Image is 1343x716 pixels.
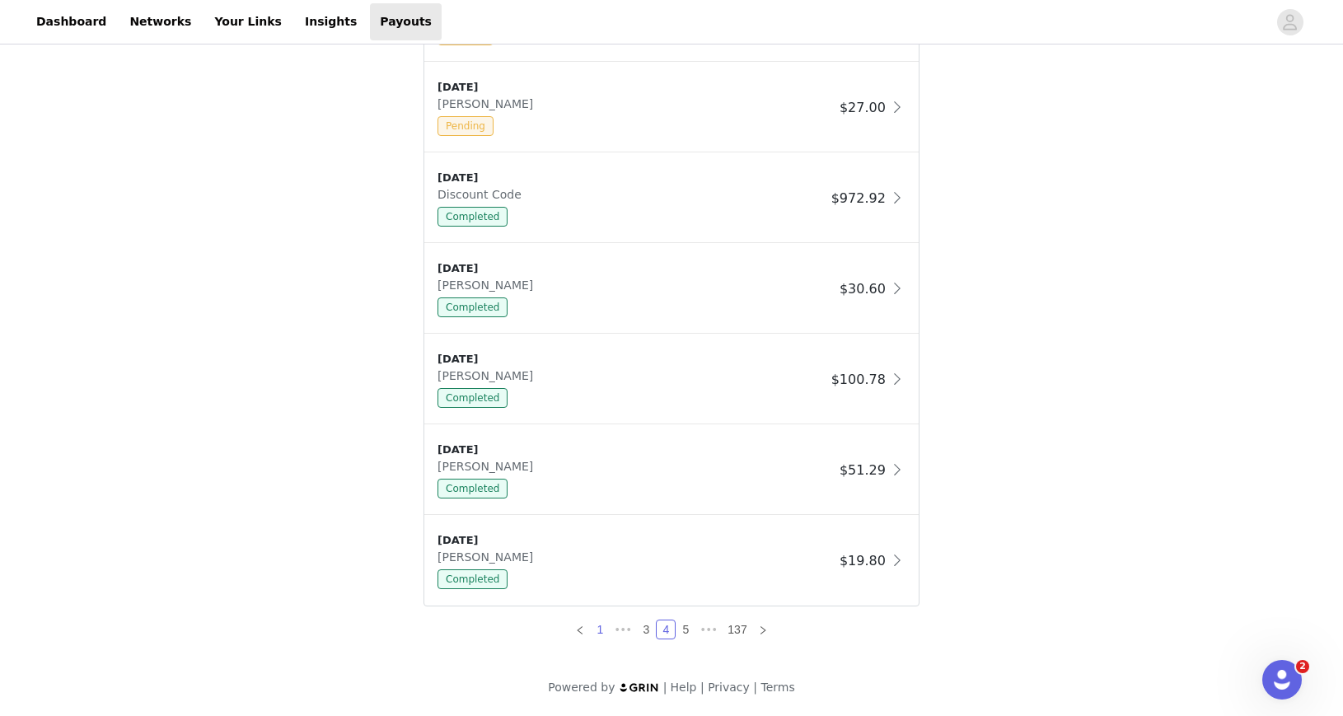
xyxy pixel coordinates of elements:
[424,244,919,335] div: clickable-list-item
[424,153,919,244] div: clickable-list-item
[708,681,750,694] a: Privacy
[1262,660,1302,700] iframe: Intercom live chat
[575,625,585,635] i: icon: left
[438,569,508,589] span: Completed
[438,116,494,136] span: Pending
[424,63,919,153] div: clickable-list-item
[671,681,697,694] a: Help
[438,278,540,292] span: [PERSON_NAME]
[438,369,540,382] span: [PERSON_NAME]
[119,3,201,40] a: Networks
[676,620,695,639] li: 5
[760,681,794,694] a: Terms
[1296,660,1309,673] span: 2
[637,620,655,639] a: 3
[424,516,919,606] div: clickable-list-item
[438,188,528,201] span: Discount Code
[590,620,610,639] li: 1
[438,479,508,498] span: Completed
[758,625,768,635] i: icon: right
[619,682,660,693] img: logo
[840,100,886,115] span: $27.00
[636,620,656,639] li: 3
[663,681,667,694] span: |
[840,281,886,297] span: $30.60
[831,372,886,387] span: $100.78
[370,3,442,40] a: Payouts
[831,190,886,206] span: $972.92
[438,260,833,277] div: [DATE]
[591,620,609,639] a: 1
[840,462,886,478] span: $51.29
[438,79,833,96] div: [DATE]
[610,620,636,639] span: •••
[204,3,292,40] a: Your Links
[695,620,722,639] li: Next 3 Pages
[438,532,833,549] div: [DATE]
[26,3,116,40] a: Dashboard
[295,3,367,40] a: Insights
[438,550,540,564] span: [PERSON_NAME]
[700,681,704,694] span: |
[424,425,919,516] div: clickable-list-item
[722,620,752,639] li: 137
[570,620,590,639] li: Previous Page
[753,620,773,639] li: Next Page
[1282,9,1298,35] div: avatar
[438,442,833,458] div: [DATE]
[438,97,540,110] span: [PERSON_NAME]
[695,620,722,639] span: •••
[438,351,825,367] div: [DATE]
[438,207,508,227] span: Completed
[548,681,615,694] span: Powered by
[676,620,695,639] a: 5
[753,681,757,694] span: |
[657,620,675,639] a: 4
[438,388,508,408] span: Completed
[438,170,825,186] div: [DATE]
[656,620,676,639] li: 4
[424,335,919,425] div: clickable-list-item
[723,620,751,639] a: 137
[840,553,886,569] span: $19.80
[438,297,508,317] span: Completed
[438,460,540,473] span: [PERSON_NAME]
[610,620,636,639] li: Previous 3 Pages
